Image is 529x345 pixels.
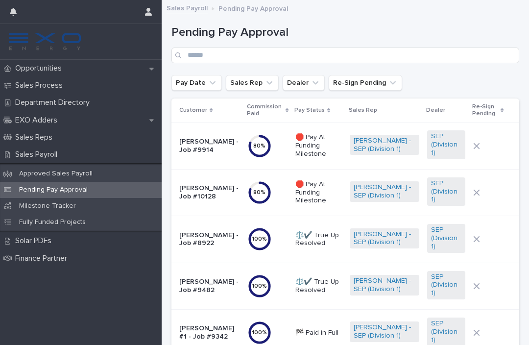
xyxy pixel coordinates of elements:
[167,2,208,13] a: Sales Payroll
[11,98,97,107] p: Department Directory
[11,116,65,125] p: EXO Adders
[248,143,271,149] div: 80 %
[248,236,271,243] div: 100 %
[354,323,415,340] a: [PERSON_NAME] - SEP (Division 1)
[431,320,462,344] a: SEP (Division 1)
[179,184,240,201] p: [PERSON_NAME] - Job #10128
[11,218,94,226] p: Fully Funded Projects
[294,105,325,116] p: Pay Status
[354,230,415,247] a: [PERSON_NAME] - SEP (Division 1)
[171,48,519,63] input: Search
[431,179,462,204] a: SEP (Division 1)
[218,2,288,13] p: Pending Pay Approval
[472,101,498,120] p: Re-Sign Pending
[354,183,415,200] a: [PERSON_NAME] - SEP (Division 1)
[349,105,377,116] p: Sales Rep
[179,105,207,116] p: Customer
[11,186,96,194] p: Pending Pay Approval
[11,236,59,246] p: Solar PDFs
[171,123,519,169] tr: [PERSON_NAME] - Job #991480%🛑 Pay At Funding Milestone[PERSON_NAME] - SEP (Division 1) SEP (Divis...
[295,231,342,248] p: ⚖️✔️ True Up Resolved
[11,81,71,90] p: Sales Process
[171,263,519,309] tr: [PERSON_NAME] - Job #9482100%⚖️✔️ True Up Resolved[PERSON_NAME] - SEP (Division 1) SEP (Division 1)
[171,25,519,40] h1: Pending Pay Approval
[11,64,70,73] p: Opportunities
[11,202,84,210] p: Milestone Tracker
[248,283,271,290] div: 100 %
[295,180,342,205] p: 🛑 Pay At Funding Milestone
[426,105,445,116] p: Dealer
[11,133,60,142] p: Sales Reps
[179,138,240,154] p: [PERSON_NAME] - Job #9914
[171,169,519,216] tr: [PERSON_NAME] - Job #1012880%🛑 Pay At Funding Milestone[PERSON_NAME] - SEP (Division 1) SEP (Divi...
[329,75,402,91] button: Re-Sign Pending
[431,273,462,297] a: SEP (Division 1)
[171,216,519,263] tr: [PERSON_NAME] - Job #8922100%⚖️✔️ True Up Resolved[PERSON_NAME] - SEP (Division 1) SEP (Division 1)
[295,278,342,295] p: ⚖️✔️ True Up Resolved
[11,150,65,159] p: Sales Payroll
[179,278,240,295] p: [PERSON_NAME] - Job #9482
[283,75,325,91] button: Dealer
[179,231,240,248] p: [PERSON_NAME] - Job #8922
[431,226,462,250] a: SEP (Division 1)
[171,75,222,91] button: Pay Date
[431,132,462,157] a: SEP (Division 1)
[11,170,100,178] p: Approved Sales Payroll
[295,133,342,158] p: 🛑 Pay At Funding Milestone
[226,75,279,91] button: Sales Rep
[354,277,415,294] a: [PERSON_NAME] - SEP (Division 1)
[248,329,271,336] div: 100 %
[179,324,240,341] p: [PERSON_NAME] #1 - Job #9342
[248,189,271,196] div: 80 %
[247,101,283,120] p: Commission Paid
[8,32,82,51] img: FKS5r6ZBThi8E5hshIGi
[354,137,415,153] a: [PERSON_NAME] - SEP (Division 1)
[11,254,75,263] p: Finance Partner
[295,329,342,337] p: 🏁 Paid in Full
